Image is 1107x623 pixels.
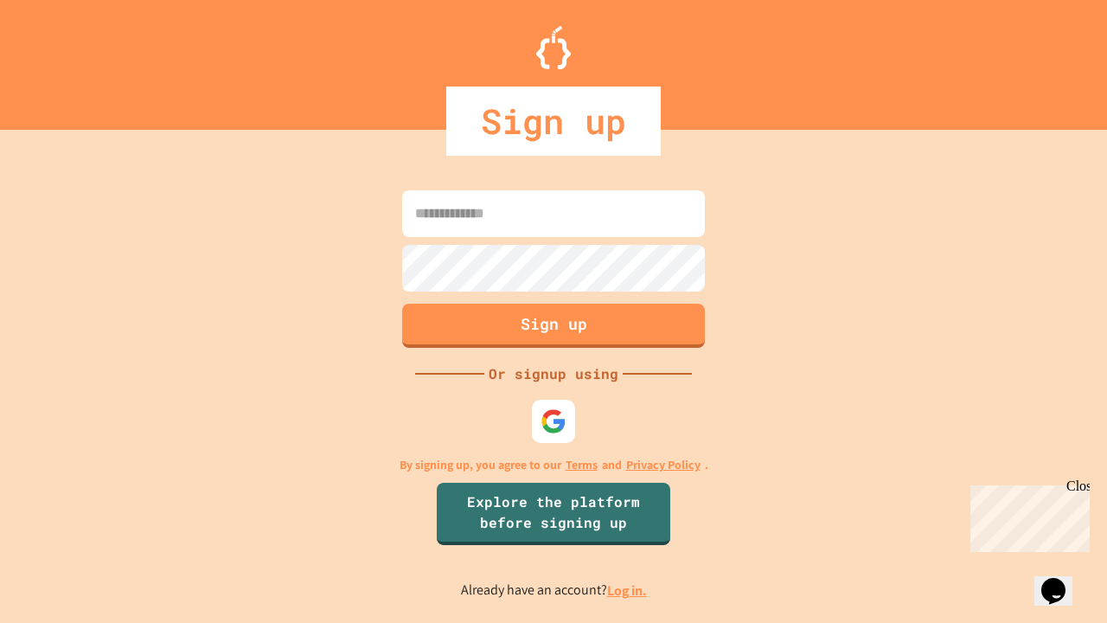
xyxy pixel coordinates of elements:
[963,478,1090,552] iframe: chat widget
[437,483,670,545] a: Explore the platform before signing up
[461,580,647,601] p: Already have an account?
[536,26,571,69] img: Logo.svg
[1034,554,1090,606] iframe: chat widget
[7,7,119,110] div: Chat with us now!Close
[541,408,566,434] img: google-icon.svg
[446,87,661,156] div: Sign up
[607,581,647,600] a: Log in.
[402,304,705,348] button: Sign up
[484,363,623,384] div: Or signup using
[626,456,701,474] a: Privacy Policy
[566,456,598,474] a: Terms
[400,456,708,474] p: By signing up, you agree to our and .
